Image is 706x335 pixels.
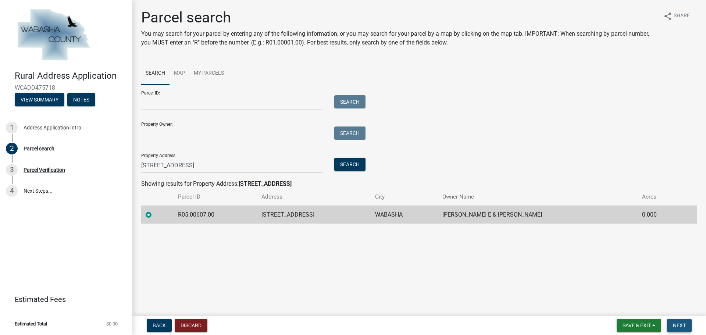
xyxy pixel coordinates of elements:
[667,319,692,332] button: Next
[67,93,95,106] button: Notes
[239,180,292,187] strong: [STREET_ADDRESS]
[106,321,118,326] span: $0.00
[371,206,438,224] td: WABASHA
[674,12,690,21] span: Share
[175,319,207,332] button: Discard
[6,185,18,197] div: 4
[67,97,95,103] wm-modal-confirm: Notes
[257,188,371,206] th: Address
[189,62,228,85] a: My Parcels
[15,321,47,326] span: Estimated Total
[6,143,18,154] div: 2
[657,9,696,23] button: shareShare
[15,71,126,81] h4: Rural Address Application
[15,8,93,63] img: Wabasha County, Minnesota
[638,206,681,224] td: 0.000
[623,322,651,328] span: Save & Exit
[334,126,366,140] button: Search
[371,188,438,206] th: City
[438,188,638,206] th: Owner Name
[141,62,170,85] a: Search
[15,93,64,106] button: View Summary
[334,158,366,171] button: Search
[24,167,65,172] div: Parcel Verification
[257,206,371,224] td: [STREET_ADDRESS]
[6,164,18,176] div: 3
[141,9,657,26] h1: Parcel search
[141,179,697,188] div: Showing results for Property Address:
[638,188,681,206] th: Acres
[170,62,189,85] a: Map
[174,188,257,206] th: Parcel ID
[438,206,638,224] td: [PERSON_NAME] E & [PERSON_NAME]
[174,206,257,224] td: R05.00607.00
[663,12,672,21] i: share
[147,319,172,332] button: Back
[15,84,118,91] span: WCADD475718
[24,125,81,130] div: Address Application Intro
[6,122,18,133] div: 1
[141,29,657,47] p: You may search for your parcel by entering any of the following information, or you may search fo...
[6,292,121,307] a: Estimated Fees
[617,319,661,332] button: Save & Exit
[24,146,54,151] div: Parcel search
[153,322,166,328] span: Back
[334,95,366,108] button: Search
[15,97,64,103] wm-modal-confirm: Summary
[673,322,686,328] span: Next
